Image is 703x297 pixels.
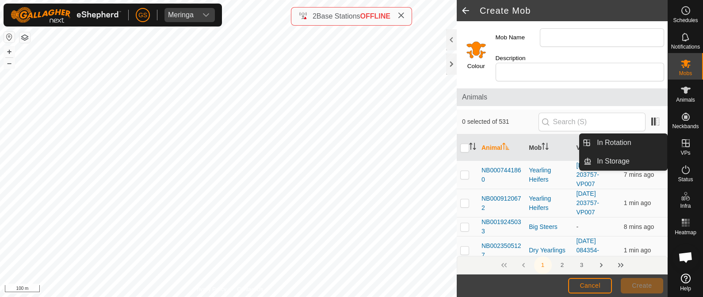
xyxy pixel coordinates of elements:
a: In Storage [592,152,667,170]
a: Privacy Policy [193,286,226,293]
label: Description [496,54,540,63]
button: 2 [554,256,571,274]
span: NB0009120672 [481,194,522,213]
span: Help [680,286,691,291]
div: Yearling Heifers [529,194,569,213]
button: Reset Map [4,32,15,42]
span: NB0007441860 [481,166,522,184]
span: Schedules [673,18,698,23]
span: In Rotation [597,137,631,148]
p-sorticon: Activate to sort [502,144,509,151]
input: Search (S) [539,113,646,131]
span: VPs [680,150,690,156]
button: Next Page [592,256,610,274]
span: Animals [676,97,695,103]
li: In Storage [580,152,667,170]
a: Help [668,270,703,295]
label: Colour [467,62,485,71]
span: Animals [462,92,662,103]
button: Map Layers [19,32,30,43]
div: Yearling Heifers [529,166,569,184]
span: 9 Sept 2025, 8:00 pm [624,223,654,230]
a: [DATE] 203757-VP007 [577,162,599,187]
p-sorticon: Activate to sort [542,144,549,151]
span: Notifications [671,44,700,49]
span: In Storage [597,156,630,167]
a: [DATE] 203757-VP007 [577,190,599,216]
span: 2 [313,12,317,20]
span: NB0023505127 [481,241,522,260]
button: – [4,58,15,69]
div: Open chat [672,244,699,270]
div: Meringa [168,11,194,19]
span: Infra [680,203,691,209]
button: 3 [573,256,591,274]
span: NB0019245033 [481,217,522,236]
span: Meringa [164,8,197,22]
button: Last Page [612,256,630,274]
div: Big Steers [529,222,569,232]
span: Base Stations [317,12,360,20]
span: Status [678,177,693,182]
span: Heatmap [675,230,696,235]
li: In Rotation [580,134,667,152]
div: dropdown trigger [197,8,215,22]
h2: Create Mob [480,5,668,16]
span: 9 Sept 2025, 8:07 pm [624,199,651,206]
p-sorticon: Activate to sort [469,144,476,151]
button: + [4,46,15,57]
th: Animal [478,134,525,161]
span: Create [632,282,652,289]
span: Neckbands [672,124,699,129]
span: 9 Sept 2025, 8:07 pm [624,247,651,254]
span: Cancel [580,282,600,289]
div: Dry Yearlings [529,246,569,255]
th: VP [573,134,620,161]
th: Mob [525,134,573,161]
app-display-virtual-paddock-transition: - [577,223,579,230]
button: 1 [534,256,552,274]
span: 9 Sept 2025, 8:01 pm [624,171,654,178]
a: [DATE] 084354-VP005 [577,237,599,263]
button: Create [621,278,663,293]
label: Mob Name [496,28,540,47]
img: Gallagher Logo [11,7,121,23]
a: Contact Us [237,286,263,293]
span: GS [138,11,147,20]
button: Cancel [568,278,612,293]
span: Mobs [679,71,692,76]
span: 0 selected of 531 [462,117,539,126]
a: In Rotation [592,134,667,152]
span: OFFLINE [360,12,390,20]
